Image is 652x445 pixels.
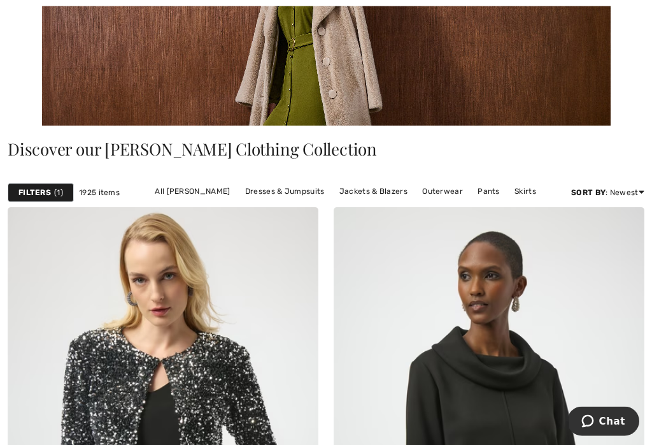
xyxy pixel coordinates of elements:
[333,184,414,200] a: Jackets & Blazers
[416,184,469,200] a: Outerwear
[571,187,644,199] div: : Newest
[508,184,542,200] a: Skirts
[571,189,606,198] strong: Sort By
[379,200,409,217] a: Tops
[281,200,378,217] a: Sweaters & Cardigans
[148,184,236,200] a: All [PERSON_NAME]
[8,138,377,161] span: Discover our [PERSON_NAME] Clothing Collection
[18,187,51,199] strong: Filters
[239,184,331,200] a: Dresses & Jumpsuits
[54,187,63,199] span: 1
[471,184,506,200] a: Pants
[569,407,639,439] iframe: Opens a widget where you can chat to one of our agents
[79,187,120,199] span: 1925 items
